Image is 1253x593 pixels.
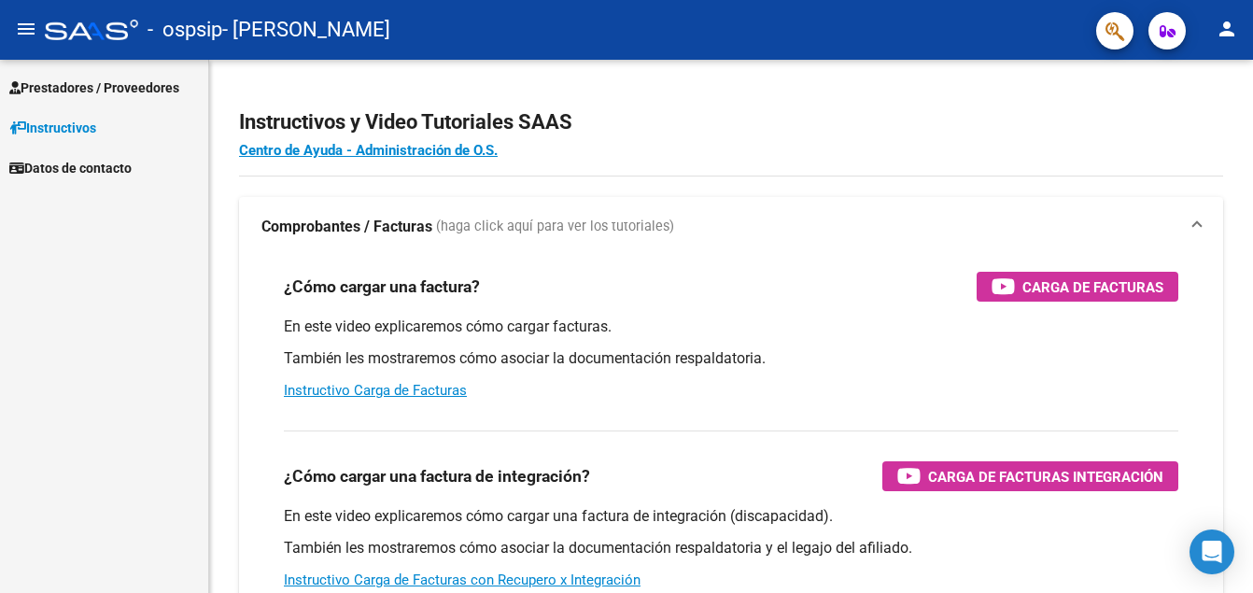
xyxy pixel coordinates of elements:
[9,78,179,98] span: Prestadores / Proveedores
[284,274,480,300] h3: ¿Cómo cargar una factura?
[239,105,1223,140] h2: Instructivos y Video Tutoriales SAAS
[436,217,674,237] span: (haga click aquí para ver los tutoriales)
[284,382,467,399] a: Instructivo Carga de Facturas
[284,538,1178,558] p: También les mostraremos cómo asociar la documentación respaldatoria y el legajo del afiliado.
[284,506,1178,527] p: En este video explicaremos cómo cargar una factura de integración (discapacidad).
[284,572,641,588] a: Instructivo Carga de Facturas con Recupero x Integración
[15,18,37,40] mat-icon: menu
[261,217,432,237] strong: Comprobantes / Facturas
[9,158,132,178] span: Datos de contacto
[148,9,222,50] span: - ospsip
[1022,275,1163,299] span: Carga de Facturas
[1190,529,1234,574] div: Open Intercom Messenger
[239,197,1223,257] mat-expansion-panel-header: Comprobantes / Facturas (haga click aquí para ver los tutoriales)
[284,348,1178,369] p: También les mostraremos cómo asociar la documentación respaldatoria.
[1216,18,1238,40] mat-icon: person
[239,142,498,159] a: Centro de Ayuda - Administración de O.S.
[9,118,96,138] span: Instructivos
[284,463,590,489] h3: ¿Cómo cargar una factura de integración?
[882,461,1178,491] button: Carga de Facturas Integración
[222,9,390,50] span: - [PERSON_NAME]
[928,465,1163,488] span: Carga de Facturas Integración
[977,272,1178,302] button: Carga de Facturas
[284,317,1178,337] p: En este video explicaremos cómo cargar facturas.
